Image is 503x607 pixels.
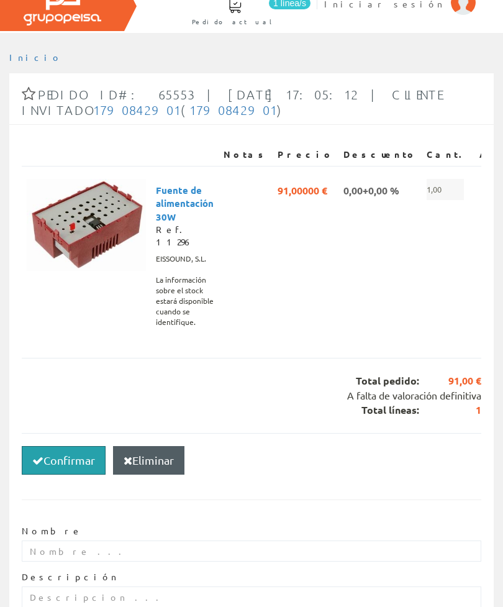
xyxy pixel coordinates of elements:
span: A falta de valoración definitiva [347,389,481,401]
span: 91,00 € [419,374,481,388]
th: Descuento [338,144,422,166]
span: EISSOUND, S.L. [156,249,206,270]
a: 1790842901 [189,103,277,117]
a: 1790842901 [93,103,181,117]
div: Ref. 11296 [156,224,214,249]
span: La información sobre el stock estará disponible cuando se identifique. [156,270,214,291]
button: Eliminar [113,446,184,475]
th: Notas [219,144,273,166]
span: 1 [419,403,481,418]
th: Cant. [422,144,474,166]
input: Nombre ... [22,541,481,562]
label: Nombre [22,525,82,537]
a: Inicio [9,52,62,63]
button: Confirmar [22,446,106,475]
span: Fuente de alimentación 30W [156,179,214,200]
span: Pedido ID#: 65553 | [DATE] 17:05:12 | Cliente Invitado ( ) [22,87,441,117]
label: Descripción [22,571,119,583]
div: Total pedido: Total líneas: [22,358,481,433]
span: 1,00 [427,179,464,200]
span: Pedido actual [192,16,276,28]
th: Precio [273,144,338,166]
span: 0,00+0,00 % [343,179,399,200]
span: 91,00000 € [278,179,327,200]
img: Foto artículo Fuente de alimentación 30W (192x147.84) [27,179,146,271]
